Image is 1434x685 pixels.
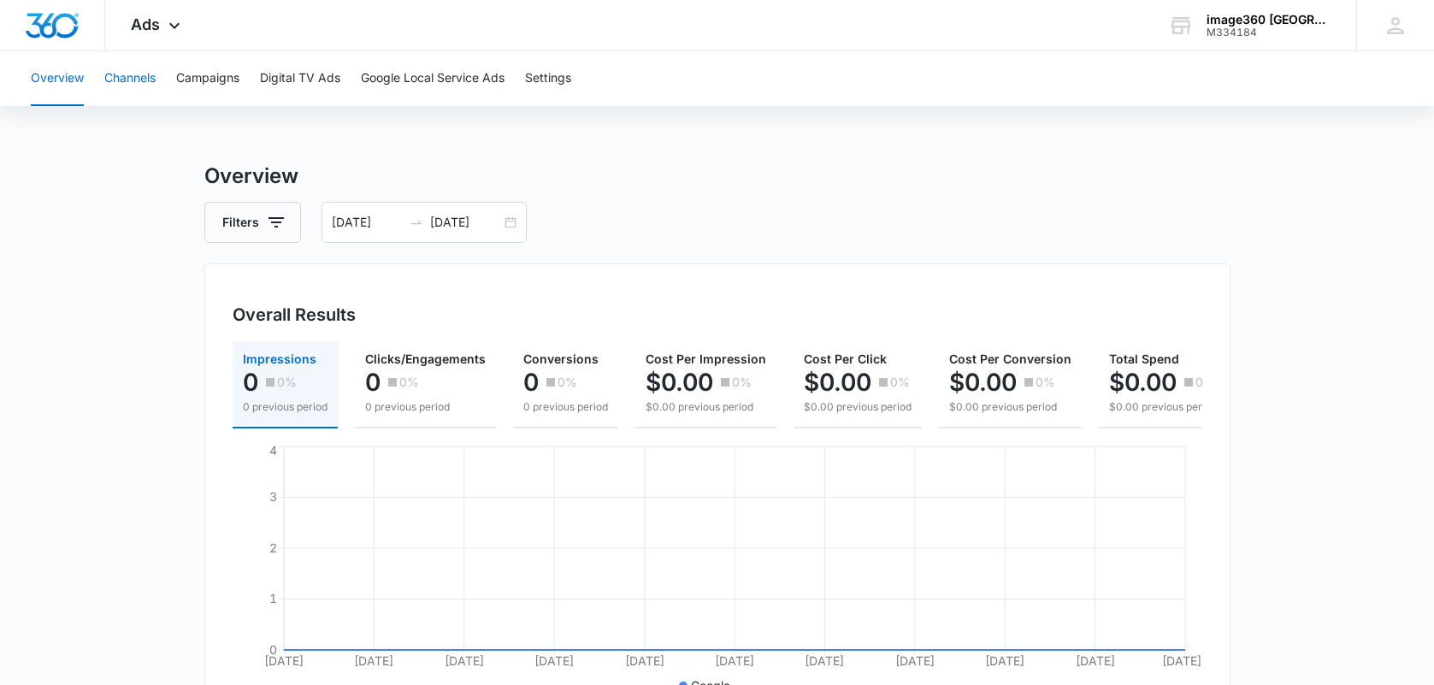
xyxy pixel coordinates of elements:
button: Filters [204,202,301,243]
span: Clicks/Engagements [365,351,486,366]
tspan: [DATE] [1161,653,1201,668]
span: Total Spend [1109,351,1179,366]
span: Ads [131,15,160,33]
tspan: [DATE] [985,653,1024,668]
p: 0 [243,369,258,396]
p: $0.00 [1109,369,1177,396]
p: $0.00 [804,369,871,396]
p: 0% [399,376,419,388]
span: Cost Per Conversion [949,351,1071,366]
p: 0 previous period [365,399,486,415]
p: $0.00 previous period [804,399,912,415]
p: $0.00 [646,369,713,396]
span: Impressions [243,351,316,366]
p: 0% [277,376,297,388]
p: 0 [523,369,539,396]
p: 0 [365,369,381,396]
button: Digital TV Ads [260,51,340,106]
span: swap-right [410,216,423,229]
tspan: [DATE] [444,653,483,668]
button: Google Local Service Ads [361,51,505,106]
input: Start date [332,213,403,232]
button: Campaigns [176,51,239,106]
h3: Overall Results [233,302,356,328]
tspan: [DATE] [715,653,754,668]
span: Cost Per Click [804,351,887,366]
tspan: [DATE] [624,653,664,668]
tspan: [DATE] [1075,653,1114,668]
p: $0.00 previous period [646,399,766,415]
tspan: [DATE] [805,653,844,668]
tspan: [DATE] [264,653,304,668]
tspan: 0 [269,642,277,657]
p: 0% [890,376,910,388]
div: account id [1207,27,1331,38]
p: $0.00 [949,369,1017,396]
p: 0% [1036,376,1055,388]
span: Cost Per Impression [646,351,766,366]
input: End date [430,213,501,232]
h3: Overview [204,161,1230,192]
p: $0.00 previous period [1109,399,1217,415]
p: 0% [558,376,577,388]
button: Overview [31,51,84,106]
button: Settings [525,51,571,106]
tspan: 4 [269,443,277,458]
tspan: [DATE] [354,653,393,668]
p: 0% [1195,376,1215,388]
tspan: [DATE] [894,653,934,668]
button: Channels [104,51,156,106]
tspan: 1 [269,591,277,605]
p: 0% [732,376,752,388]
tspan: 3 [269,489,277,504]
p: 0 previous period [523,399,608,415]
p: 0 previous period [243,399,328,415]
span: Conversions [523,351,599,366]
div: account name [1207,13,1331,27]
tspan: [DATE] [534,653,574,668]
span: to [410,216,423,229]
tspan: 2 [269,540,277,555]
p: $0.00 previous period [949,399,1071,415]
